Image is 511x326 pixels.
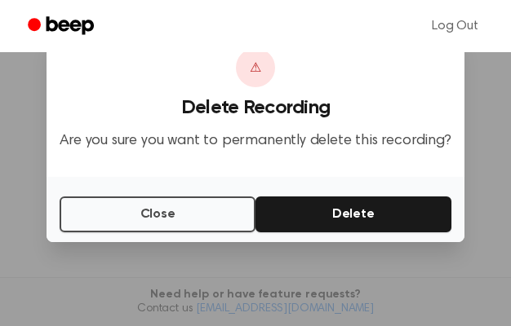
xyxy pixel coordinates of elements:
a: Beep [16,11,109,42]
button: Close [60,196,255,232]
h3: Delete Recording [60,97,451,119]
div: ⚠ [236,48,275,87]
a: Log Out [415,7,495,46]
button: Delete [255,196,451,232]
p: Are you sure you want to permanently delete this recording? [60,132,451,151]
